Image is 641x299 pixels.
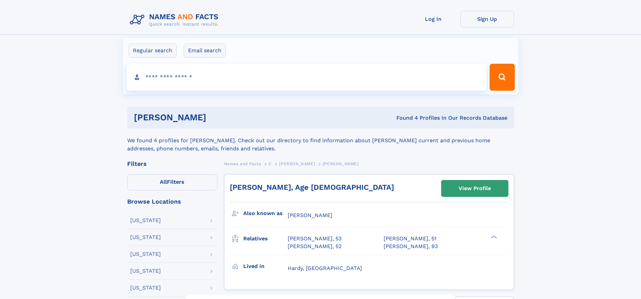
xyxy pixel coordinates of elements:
[127,199,217,205] div: Browse Locations
[288,235,342,242] a: [PERSON_NAME], 53
[269,159,272,168] a: C
[243,208,288,219] h3: Also known as
[127,161,217,167] div: Filters
[269,161,272,166] span: C
[288,243,342,250] a: [PERSON_NAME], 52
[384,235,436,242] a: [PERSON_NAME], 51
[279,159,315,168] a: [PERSON_NAME]
[130,235,161,240] div: [US_STATE]
[301,114,507,122] div: Found 4 Profiles In Our Records Database
[406,11,460,27] a: Log In
[460,11,514,27] a: Sign Up
[129,43,177,58] label: Regular search
[130,268,161,274] div: [US_STATE]
[243,233,288,244] h3: Relatives
[184,43,226,58] label: Email search
[160,179,167,185] span: All
[130,218,161,223] div: [US_STATE]
[384,243,438,250] a: [PERSON_NAME], 93
[127,128,514,153] div: We found 4 profiles for [PERSON_NAME]. Check out our directory to find information about [PERSON_...
[279,161,315,166] span: [PERSON_NAME]
[243,261,288,272] h3: Lived in
[323,161,359,166] span: [PERSON_NAME]
[490,64,514,91] button: Search Button
[127,64,487,91] input: search input
[288,265,362,271] span: Hardy, [GEOGRAPHIC_DATA]
[127,174,217,190] label: Filters
[134,113,301,122] h1: [PERSON_NAME]
[441,180,508,197] a: View Profile
[130,285,161,291] div: [US_STATE]
[459,181,491,196] div: View Profile
[127,11,224,29] img: Logo Names and Facts
[130,251,161,257] div: [US_STATE]
[230,183,394,191] a: [PERSON_NAME], Age [DEMOGRAPHIC_DATA]
[288,212,332,218] span: [PERSON_NAME]
[489,235,497,239] div: ❯
[224,159,261,168] a: Names and Facts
